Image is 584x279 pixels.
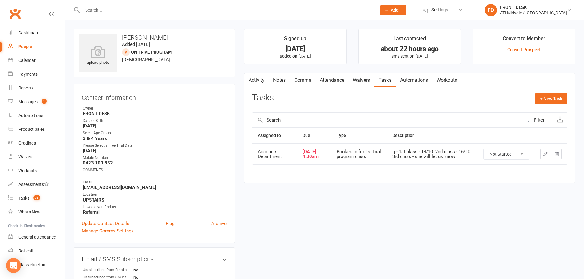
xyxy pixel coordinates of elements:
[131,50,172,55] span: ON TRIAL PROGRAM
[8,191,65,205] a: Tasks 36
[83,192,227,198] div: Location
[269,73,290,87] a: Notes
[391,8,399,13] span: Add
[8,40,65,54] a: People
[535,93,567,104] button: + New Task
[8,244,65,258] a: Roll call
[503,35,545,46] div: Convert to Member
[337,149,381,159] div: Booked in for 1st trial program class
[374,73,396,87] a: Tasks
[387,128,478,143] th: Description
[393,35,426,46] div: Last contacted
[331,128,387,143] th: Type
[8,95,65,109] a: Messages 1
[500,10,567,16] div: ATI Midvale / [GEOGRAPHIC_DATA]
[8,164,65,178] a: Workouts
[83,148,227,153] strong: [DATE]
[250,46,341,52] div: [DATE]
[534,116,544,124] div: Filter
[133,268,169,272] strong: No
[18,44,32,49] div: People
[258,149,292,159] div: Accounts Department
[82,92,227,101] h3: Contact information
[33,195,40,200] span: 36
[485,4,497,16] div: FD
[18,99,38,104] div: Messages
[8,205,65,219] a: What's New
[83,106,227,111] div: Owner
[83,197,227,203] strong: UPSTAIRS
[364,46,455,52] div: about 22 hours ago
[18,248,33,253] div: Roll call
[507,47,540,52] a: Convert Prospect
[83,179,227,185] div: Email
[83,167,227,173] div: COMMENTS
[252,93,274,103] h3: Tasks
[500,5,567,10] div: FRONT DESK
[82,227,134,235] a: Manage Comms Settings
[122,42,150,47] time: Added [DATE]
[284,35,306,46] div: Signed up
[244,73,269,87] a: Activity
[252,113,522,127] input: Search
[18,85,33,90] div: Reports
[8,109,65,123] a: Automations
[8,258,65,272] a: Class kiosk mode
[7,6,23,21] a: Clubworx
[290,73,315,87] a: Comms
[83,160,227,166] strong: 0423 100 852
[166,220,174,227] a: Flag
[8,150,65,164] a: Waivers
[8,81,65,95] a: Reports
[522,113,553,127] button: Filter
[83,172,227,178] strong: -
[8,178,65,191] a: Assessments
[83,155,227,161] div: Mobile Number
[18,182,49,187] div: Assessments
[18,58,36,63] div: Calendar
[396,73,432,87] a: Automations
[8,54,65,67] a: Calendar
[18,262,45,267] div: Class check-in
[392,149,472,159] div: tp- 1st class - 14/10. 2nd class - 16/10. 3rd class - she will let us know
[83,136,227,141] strong: 3 & 4 Years
[18,235,56,239] div: General attendance
[18,72,38,77] div: Payments
[432,73,461,87] a: Workouts
[8,136,65,150] a: Gradings
[83,123,227,129] strong: [DATE]
[6,258,21,273] div: Open Intercom Messenger
[82,220,129,227] a: Update Contact Details
[8,67,65,81] a: Payments
[122,57,170,62] span: [DEMOGRAPHIC_DATA]
[82,256,227,262] h3: Email / SMS Subscriptions
[18,141,36,145] div: Gradings
[18,209,40,214] div: What's New
[349,73,374,87] a: Waivers
[83,185,227,190] strong: [EMAIL_ADDRESS][DOMAIN_NAME]
[303,149,326,159] div: [DATE] 4:30am
[18,196,29,201] div: Tasks
[83,267,133,273] div: Unsubscribed from Emails
[8,26,65,40] a: Dashboard
[211,220,227,227] a: Archive
[252,128,297,143] th: Assigned to
[83,130,227,136] div: Select Age Group
[18,127,45,132] div: Product Sales
[83,143,227,149] div: Please Select a Free Trial Date
[18,154,33,159] div: Waivers
[81,6,372,14] input: Search...
[8,123,65,136] a: Product Sales
[83,118,227,124] div: Date of Birth
[8,230,65,244] a: General attendance kiosk mode
[18,113,43,118] div: Automations
[42,99,47,104] span: 1
[83,209,227,215] strong: Referral
[79,46,117,66] div: upload photo
[380,5,406,15] button: Add
[18,168,37,173] div: Workouts
[315,73,349,87] a: Attendance
[18,30,40,35] div: Dashboard
[297,128,331,143] th: Due
[79,34,230,41] h3: [PERSON_NAME]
